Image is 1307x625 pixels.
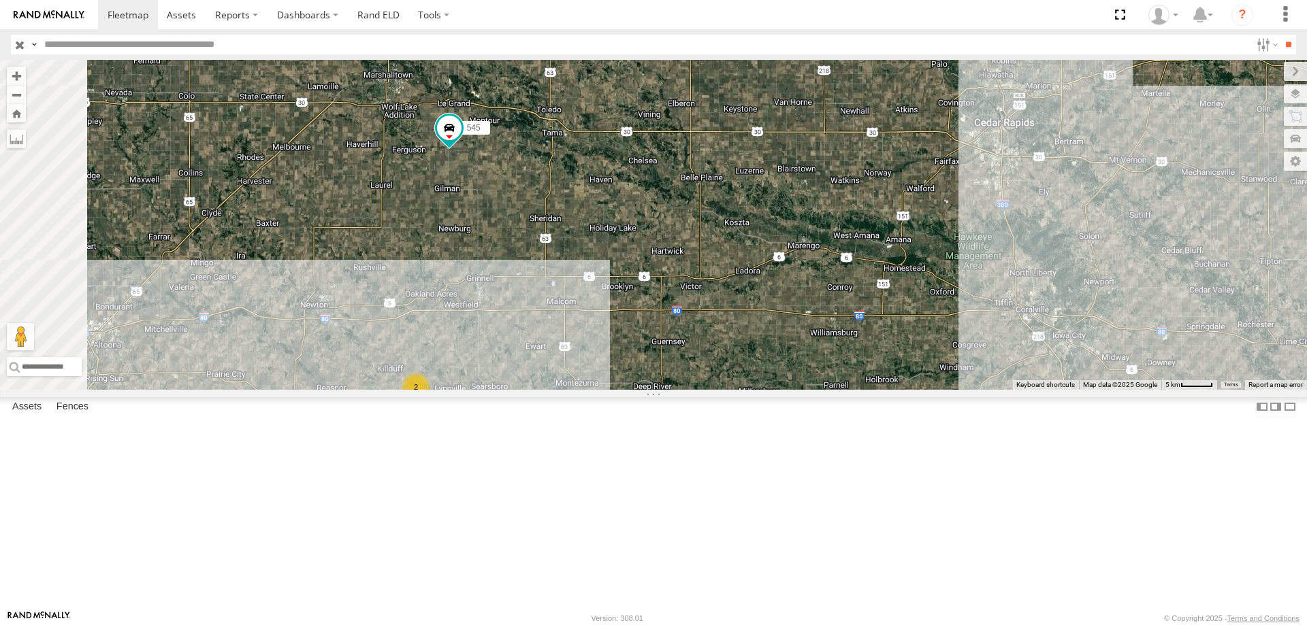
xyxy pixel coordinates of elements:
[1165,381,1180,388] span: 5 km
[467,123,481,133] span: 545
[50,397,95,416] label: Fences
[1248,381,1303,388] a: Report a map error
[7,104,26,122] button: Zoom Home
[1251,35,1280,54] label: Search Filter Options
[29,35,39,54] label: Search Query
[7,85,26,104] button: Zoom out
[1227,614,1300,622] a: Terms and Conditions
[1231,4,1253,26] i: ?
[14,10,84,20] img: rand-logo.svg
[1224,382,1238,388] a: Terms (opens in new tab)
[7,67,26,85] button: Zoom in
[1284,152,1307,171] label: Map Settings
[7,323,34,350] button: Drag Pegman onto the map to open Street View
[1269,397,1282,417] label: Dock Summary Table to the Right
[7,611,70,625] a: Visit our Website
[592,614,643,622] div: Version: 308.01
[1016,380,1075,390] button: Keyboard shortcuts
[7,129,26,148] label: Measure
[5,397,48,416] label: Assets
[1255,397,1269,417] label: Dock Summary Table to the Left
[402,373,430,401] div: 2
[1164,614,1300,622] div: © Copyright 2025 -
[1283,397,1297,417] label: Hide Summary Table
[1161,380,1217,390] button: Map Scale: 5 km per 44 pixels
[1083,381,1157,388] span: Map data ©2025 Google
[1144,5,1183,25] div: Chase Tanke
